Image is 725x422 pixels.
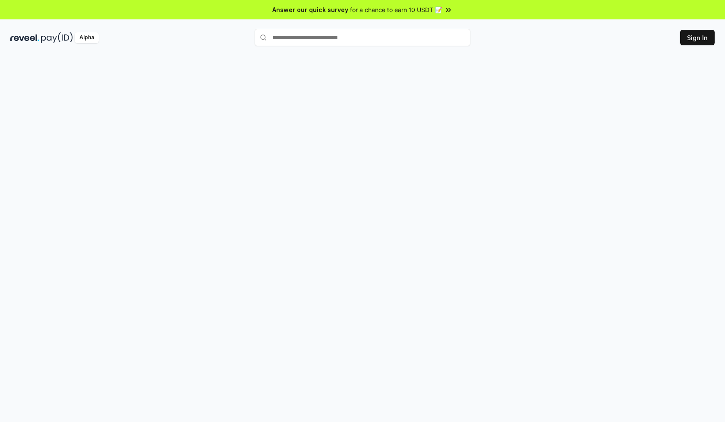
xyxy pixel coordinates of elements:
[680,30,715,45] button: Sign In
[75,32,99,43] div: Alpha
[272,5,348,14] span: Answer our quick survey
[10,32,39,43] img: reveel_dark
[350,5,442,14] span: for a chance to earn 10 USDT 📝
[41,32,73,43] img: pay_id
